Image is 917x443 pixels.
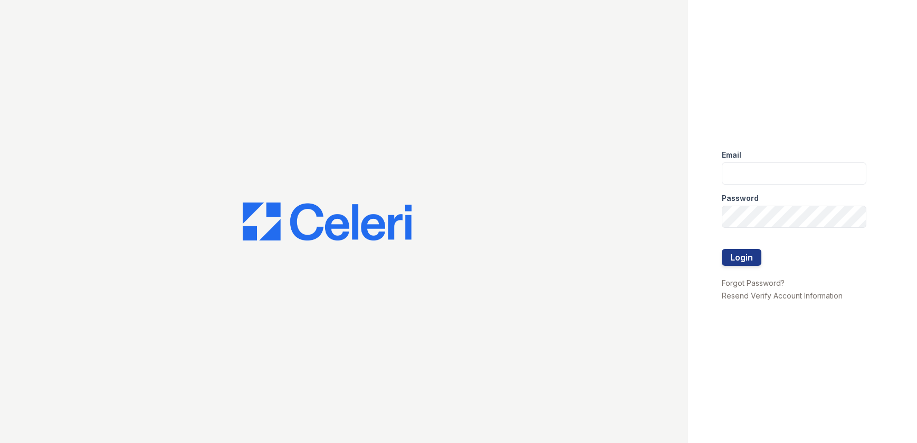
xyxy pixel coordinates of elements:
[722,291,843,300] a: Resend Verify Account Information
[722,193,759,204] label: Password
[722,278,785,287] a: Forgot Password?
[722,150,741,160] label: Email
[243,203,412,240] img: CE_Logo_Blue-a8612792a0a2168367f1c8372b55b34899dd931a85d93a1a3d3e32e68fde9ad4.png
[722,249,761,266] button: Login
